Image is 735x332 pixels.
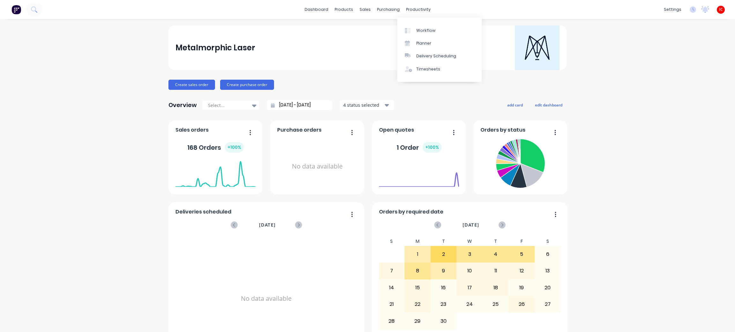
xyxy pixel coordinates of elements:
a: Timesheets [397,63,482,76]
div: productivity [403,5,434,14]
div: 27 [535,296,561,312]
div: + 100 % [423,142,442,153]
div: 19 [509,280,534,296]
a: Workflow [397,24,482,37]
span: Open quotes [379,126,414,134]
img: Factory [11,5,21,14]
div: 21 [379,296,405,312]
div: 5 [509,246,534,262]
div: Delivery Scheduling [416,53,456,59]
div: settings [661,5,685,14]
div: 3 [457,246,482,262]
div: 7 [379,263,405,279]
div: 1 Order [397,142,442,153]
div: 2 [431,246,457,262]
div: 24 [457,296,482,312]
span: [DATE] [463,221,479,228]
button: add card [503,101,527,109]
span: Purchase orders [277,126,322,134]
div: purchasing [374,5,403,14]
button: Create purchase order [220,80,274,90]
div: 4 [483,246,509,262]
div: S [379,237,405,246]
div: 6 [535,246,561,262]
div: 25 [483,296,509,312]
div: 9 [431,263,457,279]
div: 29 [405,313,430,329]
div: sales [356,5,374,14]
div: 1 [405,246,430,262]
div: No data available [277,136,357,197]
div: products [331,5,356,14]
div: 168 Orders [187,142,244,153]
div: S [535,237,561,246]
span: Orders by status [480,126,525,134]
div: 23 [431,296,457,312]
div: 12 [509,263,534,279]
div: 28 [379,313,405,329]
a: Planner [397,37,482,50]
div: 14 [379,280,405,296]
div: + 100 % [225,142,244,153]
div: 22 [405,296,430,312]
button: Create sales order [168,80,215,90]
div: W [457,237,483,246]
div: 30 [431,313,457,329]
div: Timesheets [416,66,440,72]
div: M [405,237,431,246]
div: 20 [535,280,561,296]
div: 17 [457,280,482,296]
div: T [483,237,509,246]
div: 10 [457,263,482,279]
div: 16 [431,280,457,296]
span: Sales orders [175,126,209,134]
div: 15 [405,280,430,296]
span: [DATE] [259,221,276,228]
div: Workflow [416,28,435,33]
img: Metalmorphic Laser [515,25,560,70]
span: IC [719,7,723,12]
div: Metalmorphic Laser [175,41,255,54]
a: Delivery Scheduling [397,50,482,62]
div: T [431,237,457,246]
div: 26 [509,296,534,312]
button: 4 status selected [340,100,394,110]
div: F [509,237,535,246]
span: Deliveries scheduled [175,208,231,216]
div: 18 [483,280,509,296]
div: 8 [405,263,430,279]
div: 13 [535,263,561,279]
div: Planner [416,40,431,46]
a: dashboard [301,5,331,14]
button: edit dashboard [531,101,567,109]
div: 11 [483,263,509,279]
div: 4 status selected [343,102,383,108]
div: Overview [168,99,197,112]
